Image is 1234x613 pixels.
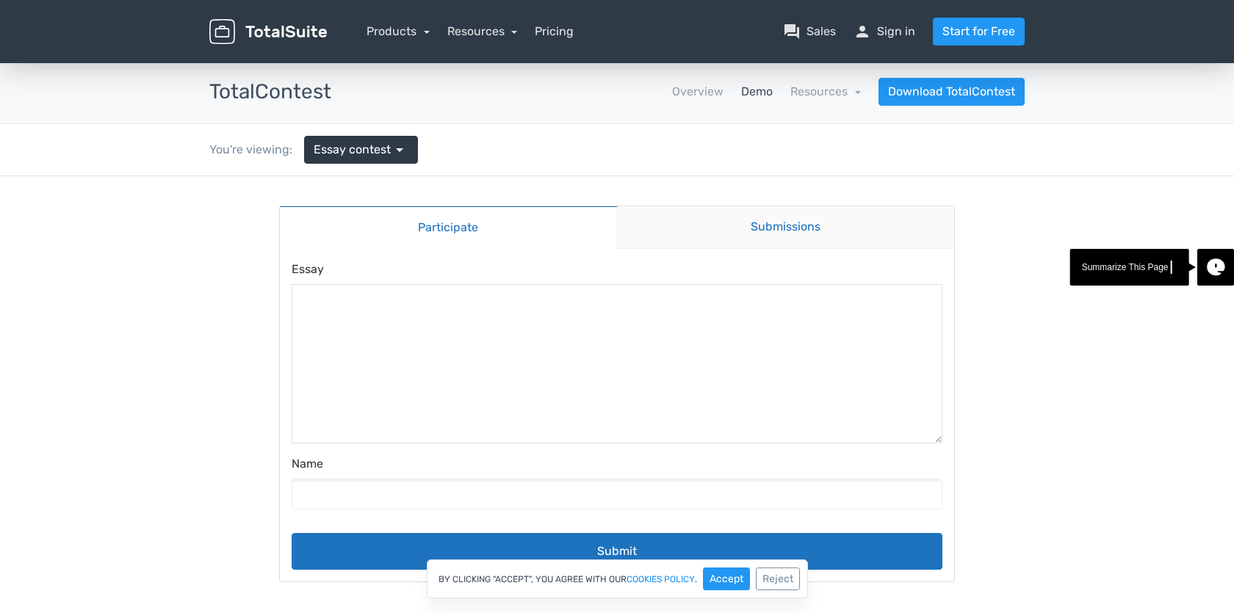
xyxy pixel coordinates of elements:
a: Start for Free [933,18,1025,46]
span: Essay contest [314,141,391,159]
div: By clicking "Accept", you agree with our . [427,559,808,598]
a: Pricing [535,23,574,40]
a: personSign in [854,23,915,40]
a: Participate [280,29,617,73]
label: Essay [292,84,942,108]
button: Reject [756,567,800,590]
a: Download TotalContest [878,78,1025,106]
a: question_answerSales [783,23,836,40]
span: arrow_drop_down [391,141,408,159]
a: Overview [672,83,724,101]
a: Essay contest arrow_drop_down [304,136,418,164]
span: question_answer [783,23,801,40]
h3: TotalContest [209,81,331,104]
a: Submissions [617,30,955,73]
a: Products [367,24,430,38]
button: Submit [292,357,942,393]
img: TotalSuite for WordPress [209,19,327,45]
div: You're viewing: [209,141,304,159]
a: Resources [447,24,518,38]
span: person [854,23,871,40]
a: Resources [790,84,861,98]
a: Demo [741,83,773,101]
a: cookies policy [627,575,695,584]
button: Accept [703,567,750,590]
label: Name [292,279,942,302]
